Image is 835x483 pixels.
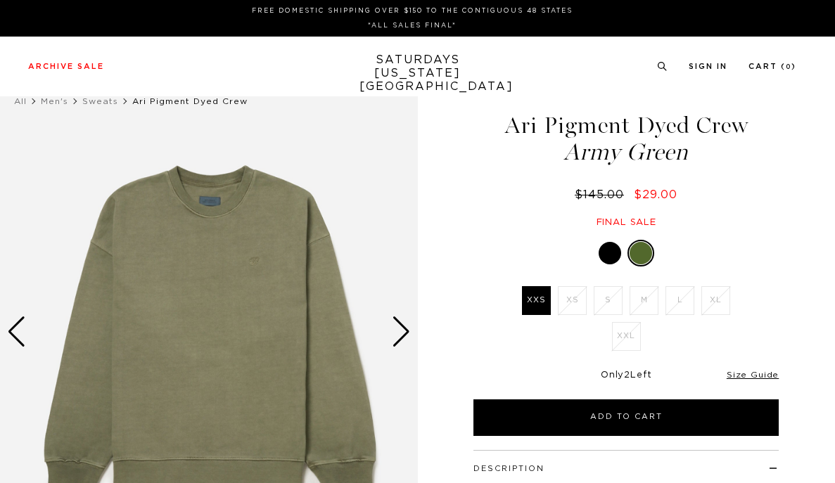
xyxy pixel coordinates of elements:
a: All [14,97,27,105]
div: Previous slide [7,316,26,347]
a: SATURDAYS[US_STATE][GEOGRAPHIC_DATA] [359,53,476,94]
div: Only Left [473,370,779,382]
span: 2 [624,371,630,380]
div: Next slide [392,316,411,347]
a: Cart (0) [748,63,796,70]
del: $145.00 [575,189,630,200]
label: XXS [522,286,551,315]
button: Add to Cart [473,399,779,436]
a: Size Guide [727,371,779,379]
span: Ari Pigment Dyed Crew [132,97,248,105]
p: *ALL SALES FINAL* [34,20,791,31]
a: Sign In [689,63,727,70]
a: Men's [41,97,68,105]
button: Description [473,465,544,472]
span: $29.00 [634,189,677,200]
span: Army Green [471,141,781,164]
a: Sweats [82,97,118,105]
div: Final sale [471,217,781,228]
a: Archive Sale [28,63,104,70]
small: 0 [786,64,791,70]
h1: Ari Pigment Dyed Crew [471,114,781,164]
p: FREE DOMESTIC SHIPPING OVER $150 TO THE CONTIGUOUS 48 STATES [34,6,791,16]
